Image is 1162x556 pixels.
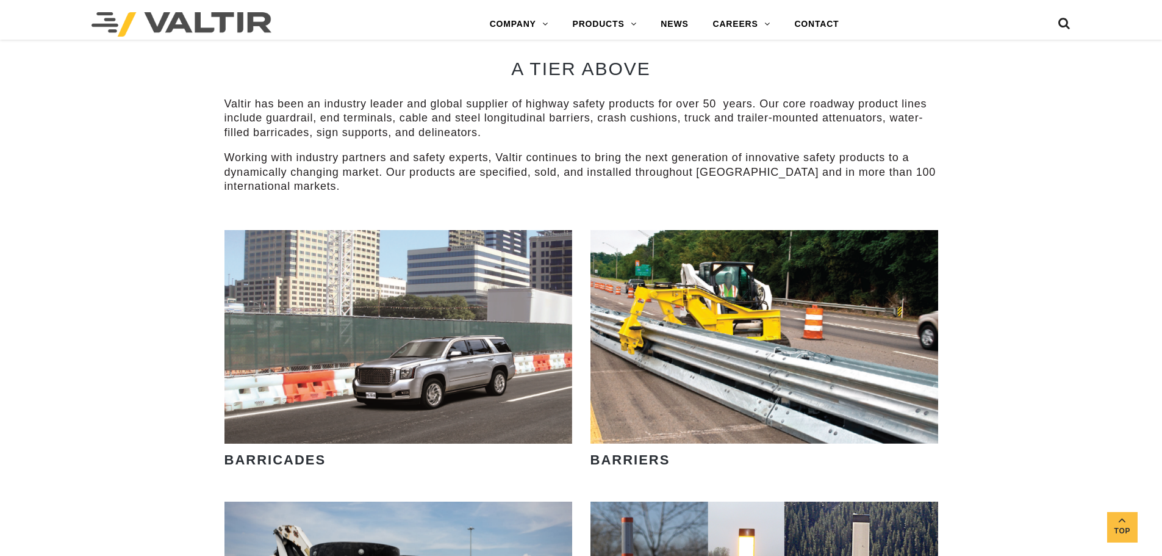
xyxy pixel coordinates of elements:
[648,12,700,37] a: NEWS
[224,151,938,193] p: Working with industry partners and safety experts, Valtir continues to bring the next generation ...
[590,452,670,468] strong: BARRIERS
[1107,524,1138,538] span: Top
[224,452,326,468] strong: BARRICADES
[478,12,561,37] a: COMPANY
[1107,512,1138,543] a: Top
[91,12,271,37] img: Valtir
[561,12,649,37] a: PRODUCTS
[224,97,938,140] p: Valtir has been an industry leader and global supplier of highway safety products for over 50 yea...
[782,12,851,37] a: CONTACT
[224,59,938,79] h2: A TIER ABOVE
[701,12,783,37] a: CAREERS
